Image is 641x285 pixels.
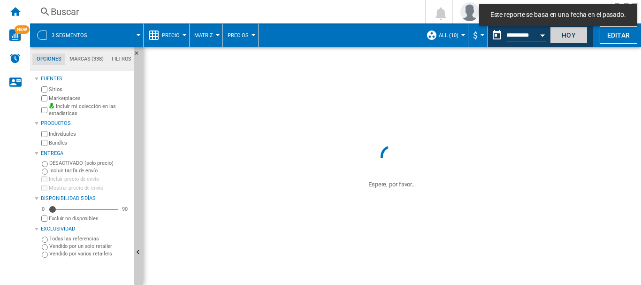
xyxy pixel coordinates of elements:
[41,86,47,92] input: Sitios
[52,32,87,39] span: 3 segmentos
[39,206,47,213] div: 0
[49,167,130,174] label: Incluir tarifa de envío
[41,150,130,157] div: Entrega
[49,86,130,93] label: Sitios
[439,32,458,39] span: ALL (10)
[460,2,479,21] img: profile.jpg
[49,243,130,250] label: Vendido por un solo retailer
[41,140,47,146] input: Bundles
[228,32,249,39] span: Precios
[42,169,48,175] input: Incluir tarifa de envío
[488,10,629,20] span: Este reporte se basa en una fecha en el pasado.
[41,104,47,116] input: Incluir mi colección en las estadísticas
[49,205,118,214] md-slider: Disponibilidad
[468,23,488,47] md-menu: Currency
[41,185,47,191] input: Mostrar precio de envío
[49,160,130,167] label: DESACTIVADO (solo precio)
[49,176,130,183] label: Incluir precio de envío
[600,26,637,44] button: Editar
[107,54,136,65] md-tab-item: Filtros
[194,23,218,47] button: Matriz
[35,23,138,47] div: 3 segmentos
[134,47,145,64] button: Ocultar
[41,225,130,233] div: Exclusividad
[439,23,463,47] button: ALL (10)
[42,244,48,250] input: Vendido por un solo retailer
[473,23,482,47] button: $
[162,32,180,39] span: Precio
[148,23,184,47] div: Precio
[488,26,506,45] button: md-calendar
[41,195,130,202] div: Disponibilidad 5 Días
[49,103,130,117] label: Incluir mi colección en las estadísticas
[426,23,463,47] div: ALL (10)
[228,23,253,47] button: Precios
[49,235,130,242] label: Todas las referencias
[49,139,130,146] label: Bundles
[15,25,30,34] span: NEW
[120,206,130,213] div: 90
[41,131,47,137] input: Individuales
[49,215,130,222] label: Excluir no disponibles
[9,53,21,64] img: alerts-logo.svg
[368,181,416,188] ng-transclude: Espere, por favor...
[194,32,213,39] span: Matriz
[550,26,588,44] button: Hoy
[49,103,54,108] img: mysite-bg-18x18.png
[52,23,97,47] button: 3 segmentos
[41,120,130,127] div: Productos
[49,95,130,102] label: Marketplaces
[41,95,47,101] input: Marketplaces
[162,23,184,47] button: Precio
[42,252,48,258] input: Vendido por varios retailers
[65,54,107,65] md-tab-item: Marcas (338)
[32,54,65,65] md-tab-item: Opciones
[41,176,47,182] input: Incluir precio de envío
[41,216,47,222] input: Mostrar precio de envío
[9,29,21,41] img: wise-card.svg
[49,250,130,257] label: Vendido por varios retailers
[49,131,130,138] label: Individuales
[534,25,551,42] button: Open calendar
[49,185,130,192] label: Mostrar precio de envío
[488,23,548,47] div: Este reporte se basa en una fecha en el pasado.
[51,5,401,18] div: Buscar
[41,75,130,83] div: Fuentes
[42,237,48,243] input: Todas las referencias
[42,161,48,167] input: DESACTIVADO (solo precio)
[473,31,478,40] span: $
